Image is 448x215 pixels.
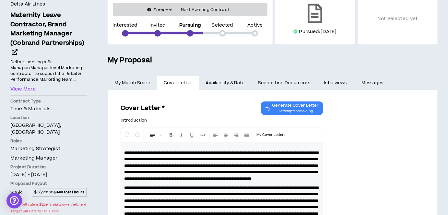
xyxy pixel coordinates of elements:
[299,29,337,35] p: Pursued: [DATE]
[6,193,22,209] div: Open Intercom Messenger
[108,76,157,90] a: My Match Score
[197,129,207,141] button: Insert Link
[10,145,60,152] span: Marketing Strategist
[355,76,392,90] a: Messages
[10,115,87,121] p: Location
[10,188,22,197] span: $26k
[133,129,142,141] button: Redo
[164,79,192,87] span: Cover Letter
[121,104,165,113] h3: Cover Letter *
[10,164,87,170] p: Project Duration
[149,23,166,28] p: Invited
[242,129,252,141] button: Justify Align
[10,59,87,83] p: Delta is seeking a Sr. Manager/Manager level Marketing contractor to support the Retail & Perform...
[211,129,220,141] button: Left Align
[154,7,172,13] i: Pursued!
[10,11,87,57] a: Maternity Leave Contractor, Brand Marketing Manager (Cobrand Partnerships)
[39,202,59,207] strong: $ 2 per hour
[57,190,85,195] strong: 400 total hours
[363,1,433,37] p: Not Selected yet
[108,55,438,66] h5: My Proposal
[177,129,186,141] button: Format Italics
[166,129,176,141] button: Format Bold
[122,129,132,141] button: Undo
[34,190,42,195] strong: $ 65
[177,6,233,13] span: Next Awaiting Contract
[112,23,137,28] p: Interested
[212,23,233,28] p: Selected
[231,129,241,141] button: Right Align
[10,155,57,161] span: Marketing Manager
[248,23,263,28] p: Active
[272,109,319,114] span: 3 attempts remaining
[251,76,317,90] a: Supporting Documents
[10,171,87,178] p: [DATE] - [DATE]
[199,76,251,90] a: Availability & Rate
[10,122,87,136] p: [GEOGRAPHIC_DATA], [GEOGRAPHIC_DATA]
[261,102,323,115] button: Chat GPT Cover Letter
[10,105,87,112] p: Time & Materials
[10,86,36,93] button: View More
[254,129,288,141] button: Template
[179,23,201,28] p: Pursuing
[10,1,45,8] h4: Delta Air Lines
[10,138,87,144] p: Roles
[10,98,87,104] p: Contract Type
[10,11,84,47] span: Maternity Leave Contractor, Brand Marketing Manager (Cobrand Partnerships)
[256,132,286,138] p: My Cover Letters
[10,181,87,186] p: Proposed Payout
[32,188,87,197] span: per hr @
[221,129,231,141] button: Center Align
[272,103,319,108] span: Generate Cover Letter
[121,115,147,125] label: Introduction
[317,76,355,90] a: Interviews
[187,129,197,141] button: Format Underline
